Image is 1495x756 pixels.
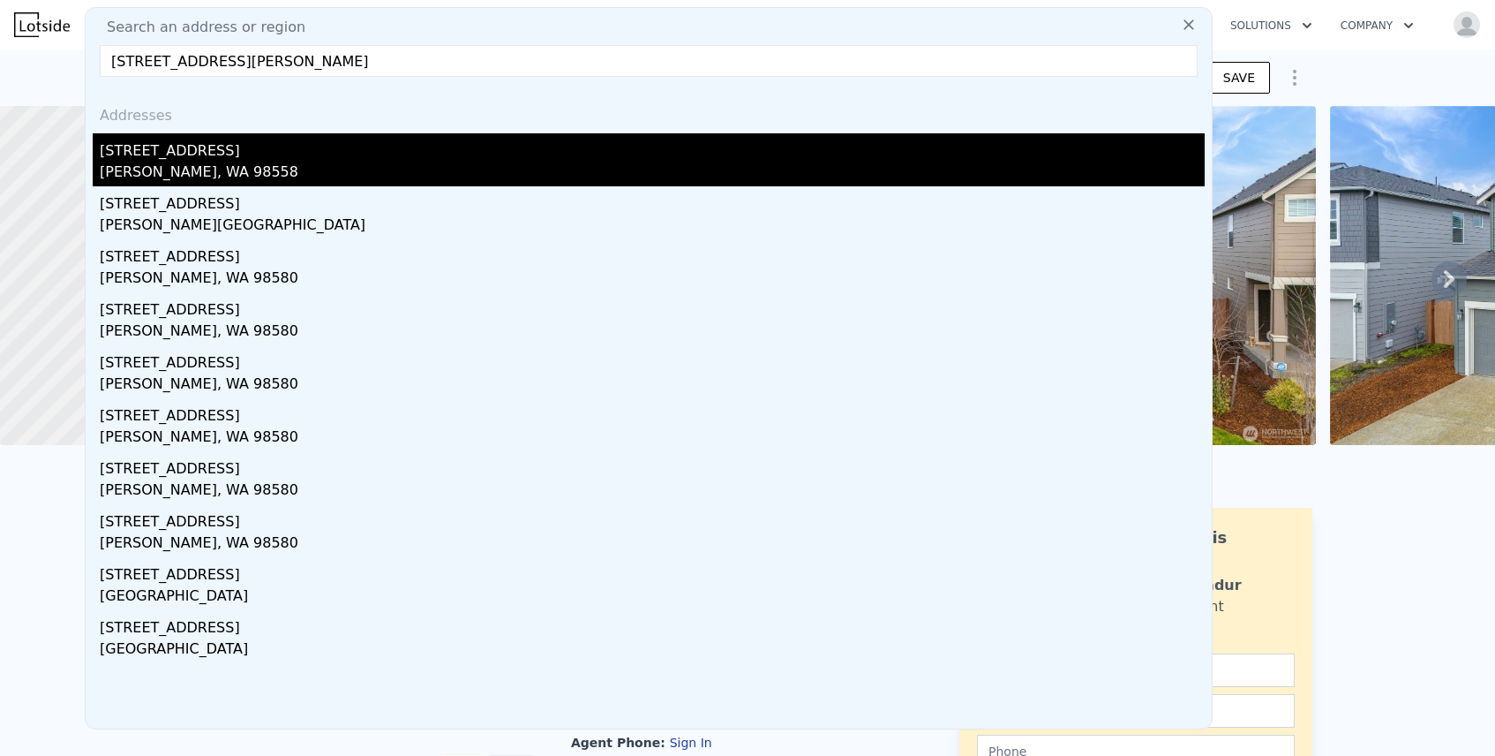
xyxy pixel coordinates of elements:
div: [GEOGRAPHIC_DATA] [100,586,1205,610]
div: [PERSON_NAME], WA 98580 [100,427,1205,451]
img: Lotside [14,12,70,37]
button: Company [1326,10,1428,42]
span: Agent Phone: [571,736,670,750]
img: avatar [1453,11,1481,39]
button: Show Options [1277,60,1312,95]
div: [STREET_ADDRESS] [100,292,1205,321]
div: [GEOGRAPHIC_DATA] [100,639,1205,663]
div: Addresses [93,91,1205,133]
div: [STREET_ADDRESS] [100,504,1205,533]
button: Solutions [1216,10,1326,42]
div: Siddhant Bahadur [1098,575,1242,596]
button: Sign In [670,736,712,750]
div: [STREET_ADDRESS] [100,133,1205,162]
div: [PERSON_NAME], WA 98558 [100,162,1205,186]
div: [PERSON_NAME], WA 98580 [100,480,1205,504]
div: [PERSON_NAME], WA 98580 [100,321,1205,345]
div: [PERSON_NAME], WA 98580 [100,268,1205,292]
div: [STREET_ADDRESS] [100,557,1205,586]
div: [STREET_ADDRESS] [100,186,1205,215]
div: [PERSON_NAME][GEOGRAPHIC_DATA] [100,215,1205,239]
input: Enter an address, city, region, neighborhood or zip code [100,45,1198,77]
span: Search an address or region [93,17,305,38]
div: [STREET_ADDRESS] [100,239,1205,268]
div: [STREET_ADDRESS] [100,398,1205,427]
button: SAVE [1208,62,1270,94]
div: [PERSON_NAME], WA 98580 [100,374,1205,398]
div: [STREET_ADDRESS] [100,345,1205,374]
div: [STREET_ADDRESS] [100,451,1205,480]
div: [STREET_ADDRESS] [100,610,1205,639]
div: [PERSON_NAME], WA 98580 [100,533,1205,557]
